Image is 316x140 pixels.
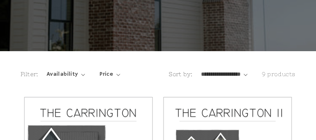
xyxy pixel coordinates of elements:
summary: Price [99,70,120,79]
summary: Availability (0 selected) [47,70,85,79]
span: Price [99,70,113,79]
span: Availability [47,70,78,79]
label: Sort by: [169,71,192,77]
h2: Filter: [20,70,38,79]
span: 9 products [262,71,296,77]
